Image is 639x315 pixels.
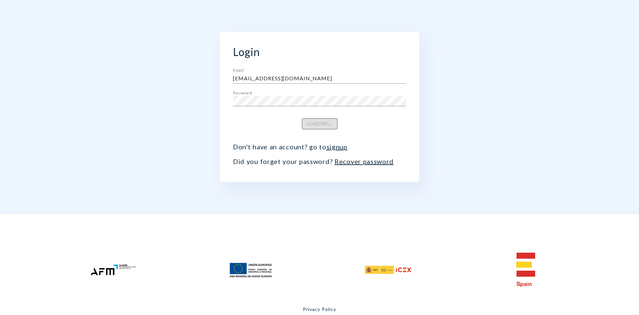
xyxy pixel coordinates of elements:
[303,306,336,312] a: Privacy Policy
[365,266,411,274] img: icex
[326,143,347,151] a: signup
[228,259,274,281] img: feder
[233,143,406,151] p: Don't have an account? go to
[233,91,252,95] label: Password
[516,253,535,287] img: e-spain
[334,157,393,165] a: Recover password
[233,45,406,58] h2: Login
[90,264,137,276] img: afm
[233,157,406,165] p: Did you forget your password?
[233,68,244,72] label: Email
